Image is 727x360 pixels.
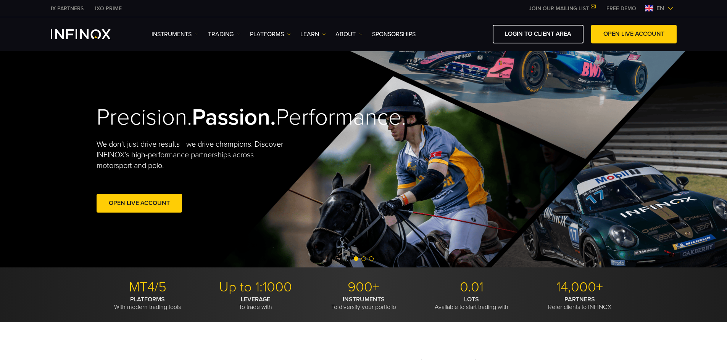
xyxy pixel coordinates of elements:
[300,30,326,39] a: Learn
[529,279,631,296] p: 14,000+
[208,30,240,39] a: TRADING
[51,29,129,39] a: INFINOX Logo
[97,296,199,311] p: With modern trading tools
[591,25,677,43] a: OPEN LIVE ACCOUNT
[97,104,337,131] h2: Precision. Performance.
[152,30,198,39] a: Instruments
[421,279,523,296] p: 0.01
[45,5,89,13] a: INFINOX
[130,296,165,303] strong: PLATFORMS
[372,30,416,39] a: SPONSORSHIPS
[354,256,358,261] span: Go to slide 1
[653,4,667,13] span: en
[343,296,385,303] strong: INSTRUMENTS
[601,5,642,13] a: INFINOX MENU
[97,279,199,296] p: MT4/5
[493,25,584,43] a: LOGIN TO CLIENT AREA
[369,256,374,261] span: Go to slide 3
[361,256,366,261] span: Go to slide 2
[313,296,415,311] p: To diversify your portfolio
[97,139,289,171] p: We don't just drive results—we drive champions. Discover INFINOX’s high-performance partnerships ...
[313,279,415,296] p: 900+
[335,30,363,39] a: ABOUT
[523,5,601,12] a: JOIN OUR MAILING LIST
[205,296,307,311] p: To trade with
[250,30,291,39] a: PLATFORMS
[464,296,479,303] strong: LOTS
[205,279,307,296] p: Up to 1:1000
[421,296,523,311] p: Available to start trading with
[529,296,631,311] p: Refer clients to INFINOX
[89,5,127,13] a: INFINOX
[97,194,182,213] a: Open Live Account
[564,296,595,303] strong: PARTNERS
[241,296,270,303] strong: LEVERAGE
[192,104,276,131] strong: Passion.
